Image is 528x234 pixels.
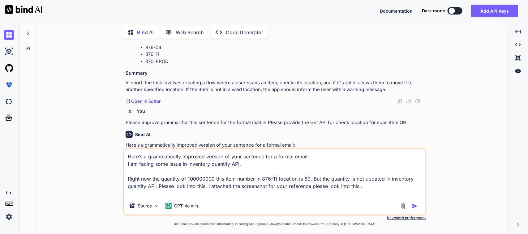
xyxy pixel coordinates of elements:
p: Code Generator [226,29,263,36]
li: 876-11 [145,51,425,58]
img: settings [4,211,14,222]
p: Bind AI [137,29,154,36]
p: In short, the task involves creating a flow where a user scans an item, checks its location, and ... [126,79,425,93]
img: chat [4,30,14,40]
button: Documentation [380,8,413,14]
h6: Bind AI [135,132,150,138]
h3: Summary [126,70,425,77]
p: Web Search [176,29,204,36]
img: attachment [400,203,407,210]
img: dislike [415,99,420,104]
button: Add API Keys [471,5,518,17]
li: 876-04 [145,44,425,51]
p: GPT-4o min.. [174,203,200,209]
p: Please improve grammar for this sentence for the formal mail => Please provide the Get API for ch... [126,119,425,126]
img: Pick Models [154,203,159,209]
p: Keyboard preferences [123,215,426,220]
li: 870-PROD [145,58,425,65]
img: GPT-4o mini [165,203,172,209]
img: darkCloudIdeIcon [4,96,14,107]
p: Here’s a grammatically improved version of your sentence for a formal email: [126,142,425,149]
img: like [406,99,411,104]
img: githubLight [4,63,14,73]
textarea: Here’s a grammatically improved version of your sentence for a formal email: I am facing some iss... [124,149,425,197]
img: Bind AI [5,5,42,14]
span: Dark mode [422,8,445,14]
img: ai-studio [4,46,14,57]
img: copy [398,99,403,104]
p: Source [138,203,152,209]
img: premium [4,80,14,90]
img: icon [412,203,418,209]
p: Open in Editor [131,98,161,104]
h6: You [137,108,145,114]
p: Bind can provide inaccurate information, including about people. Always double-check its answers.... [123,222,426,226]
